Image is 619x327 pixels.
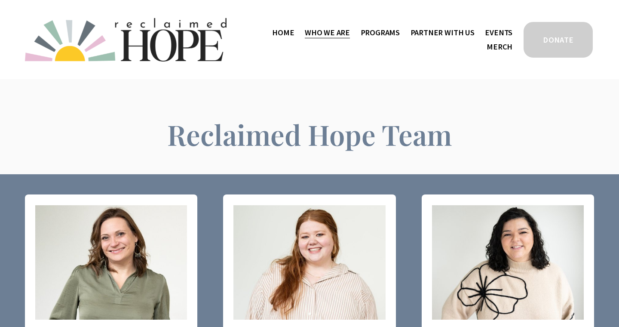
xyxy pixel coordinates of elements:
[361,25,400,40] a: folder dropdown
[485,25,512,40] a: Events
[167,116,452,153] span: Reclaimed Hope Team
[272,25,294,40] a: Home
[487,40,512,54] a: Merch
[411,26,475,39] span: Partner With Us
[25,18,227,62] img: Reclaimed Hope Initiative
[305,25,350,40] a: folder dropdown
[411,25,475,40] a: folder dropdown
[305,26,350,39] span: Who We Are
[361,26,400,39] span: Programs
[522,21,594,59] a: DONATE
